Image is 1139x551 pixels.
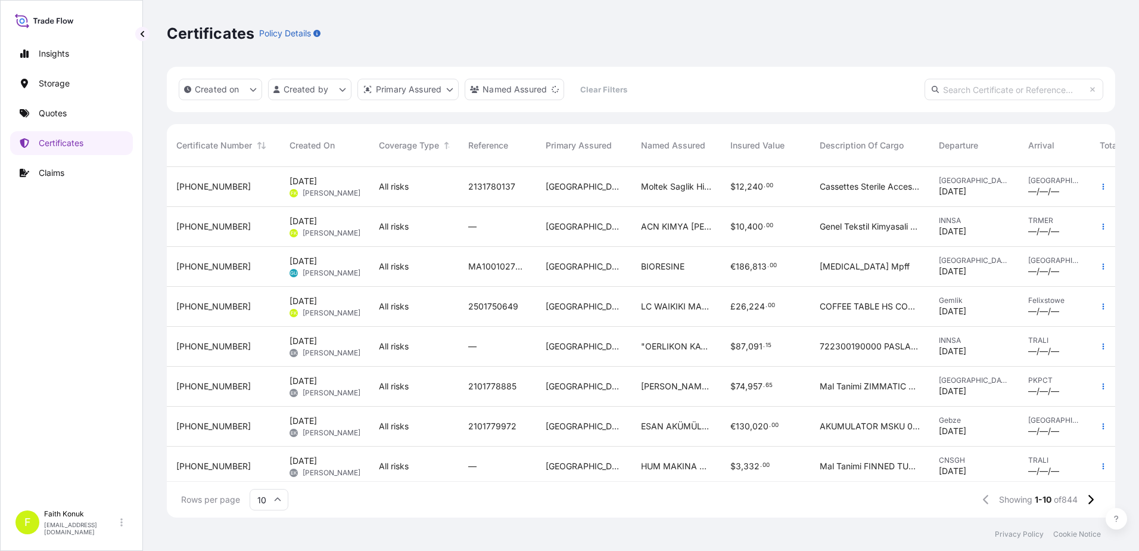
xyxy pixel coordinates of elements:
[765,304,767,308] span: .
[291,467,297,479] span: EK
[468,301,518,312] span: 2501750649
[546,301,622,312] span: [GEOGRAPHIC_DATA]
[39,107,67,119] p: Quotes
[745,222,747,231] span: ,
[291,347,297,359] span: EK
[546,380,622,392] span: [GEOGRAPHIC_DATA]
[546,221,622,233] span: [GEOGRAPHIC_DATA]
[468,261,527,273] span: MA1001027611
[468,420,516,432] span: 2101779972
[379,340,409,352] span: All risks
[290,175,317,187] span: [DATE]
[765,343,771,348] span: 15
[771,423,779,428] span: 00
[736,262,750,271] span: 186
[939,425,966,437] span: [DATE]
[745,182,747,191] span: ,
[1054,494,1078,506] span: of 844
[468,460,477,472] span: —
[746,302,749,311] span: ,
[379,140,439,151] span: Coverage Type
[379,380,409,392] span: All risks
[820,140,904,151] span: Description Of Cargo
[745,382,748,391] span: ,
[10,131,133,155] a: Certificates
[303,188,360,198] span: [PERSON_NAME]
[730,222,736,231] span: $
[770,264,777,268] span: 00
[291,307,297,319] span: FK
[290,455,317,467] span: [DATE]
[176,140,252,151] span: Certificate Number
[546,340,622,352] span: [GEOGRAPHIC_DATA]
[736,422,750,431] span: 130
[641,221,711,233] span: ACN KIMYA [PERSON_NAME] MAD. INS. OTO.TEKS.KONF.SAN. VE [MEDICAL_DATA]. A.S.
[1028,345,1059,357] span: —/—/—
[939,265,966,277] span: [DATE]
[765,383,773,388] span: 65
[291,387,297,399] span: EK
[939,185,966,197] span: [DATE]
[736,222,745,231] span: 10
[820,340,920,352] span: 722300190000 PASLANMAZ KAYNAK TELI 19 955 82 722220310000 PASLANMAZ KAYNAK TELI CUBUK 34 065 73 7...
[441,138,456,153] button: Sort
[736,302,746,311] span: 26
[763,383,765,388] span: .
[290,295,317,307] span: [DATE]
[750,262,752,271] span: ,
[741,462,743,470] span: ,
[376,83,441,95] p: Primary Assured
[10,72,133,95] a: Storage
[1035,494,1051,506] span: 1-10
[1028,305,1059,317] span: —/—/—
[925,79,1103,100] input: Search Certificate or Reference...
[379,301,409,312] span: All risks
[641,261,684,273] span: BIORESINE
[820,460,920,472] span: Mal Tanimi FINNED TUBE Hs Code 8419909000 IZM 20250743 INSURANCE PREMIUM USD 75 TAX INCLUDED
[24,516,31,528] span: F
[468,340,477,352] span: —
[176,340,251,352] span: [PHONE_NUMBER]
[176,301,251,312] span: [PHONE_NUMBER]
[290,140,335,151] span: Created On
[641,380,711,392] span: [PERSON_NAME] SISTEMLER
[1028,256,1081,265] span: [GEOGRAPHIC_DATA]
[730,182,736,191] span: $
[730,262,736,271] span: €
[752,262,767,271] span: 813
[743,462,760,470] span: 332
[379,420,409,432] span: All risks
[730,140,785,151] span: Insured Value
[1053,530,1101,539] a: Cookie Notice
[290,215,317,227] span: [DATE]
[641,460,711,472] span: HUM MAKINA SAN VE [MEDICAL_DATA] [PERSON_NAME] STI
[763,463,770,468] span: 00
[291,227,297,239] span: FK
[379,181,409,193] span: All risks
[303,468,360,478] span: [PERSON_NAME]
[468,140,508,151] span: Reference
[290,375,317,387] span: [DATE]
[176,261,251,273] span: [PHONE_NUMBER]
[999,494,1032,506] span: Showing
[820,380,920,392] span: Mal Tanimi ZIMMATIC PIVOT SYSTEM 9500 P HS CODE 8424 82 10 Sigortalanacak Mal Bedeli 68 143 32 US...
[1028,336,1081,345] span: TRALI
[939,176,1009,185] span: [GEOGRAPHIC_DATA]
[290,415,317,427] span: [DATE]
[379,460,409,472] span: All risks
[176,420,251,432] span: [PHONE_NUMBER]
[1028,296,1081,305] span: Felixstowe
[1028,225,1059,237] span: —/—/—
[995,530,1044,539] a: Privacy Policy
[303,428,360,438] span: [PERSON_NAME]
[570,80,637,99] button: Clear Filters
[736,182,745,191] span: 12
[939,456,1009,465] span: CNSGH
[641,340,711,352] span: "OERLIKON KAYNAK ELEKTRODLARI VE SANAYI A.S. "
[291,427,297,439] span: EK
[760,463,762,468] span: .
[769,423,771,428] span: .
[768,304,775,308] span: 00
[468,181,515,193] span: 2131780137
